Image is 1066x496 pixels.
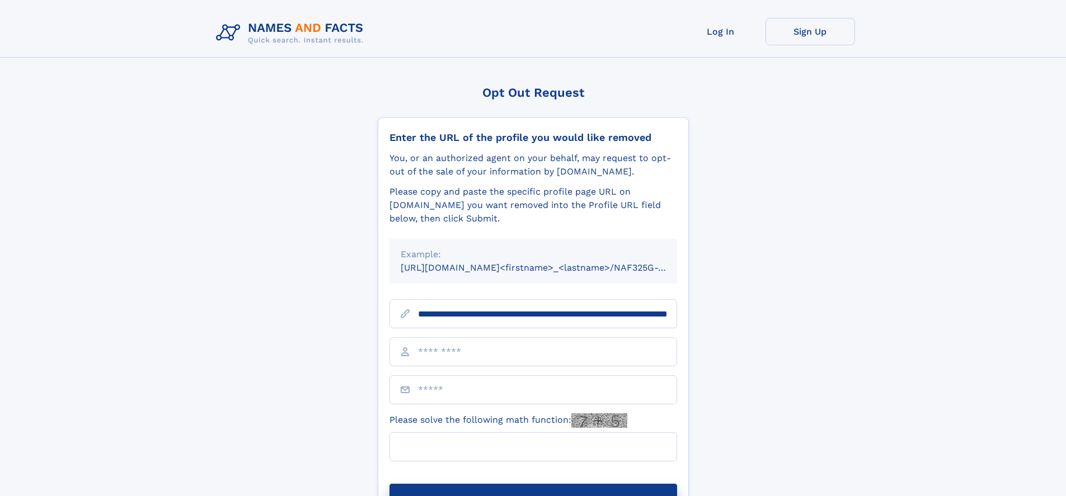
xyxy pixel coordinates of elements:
[401,248,666,261] div: Example:
[378,86,689,100] div: Opt Out Request
[212,18,373,48] img: Logo Names and Facts
[676,18,766,45] a: Log In
[401,262,698,273] small: [URL][DOMAIN_NAME]<firstname>_<lastname>/NAF325G-xxxxxxxx
[389,185,677,225] div: Please copy and paste the specific profile page URL on [DOMAIN_NAME] you want removed into the Pr...
[389,131,677,144] div: Enter the URL of the profile you would like removed
[389,152,677,178] div: You, or an authorized agent on your behalf, may request to opt-out of the sale of your informatio...
[766,18,855,45] a: Sign Up
[389,413,627,428] label: Please solve the following math function:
